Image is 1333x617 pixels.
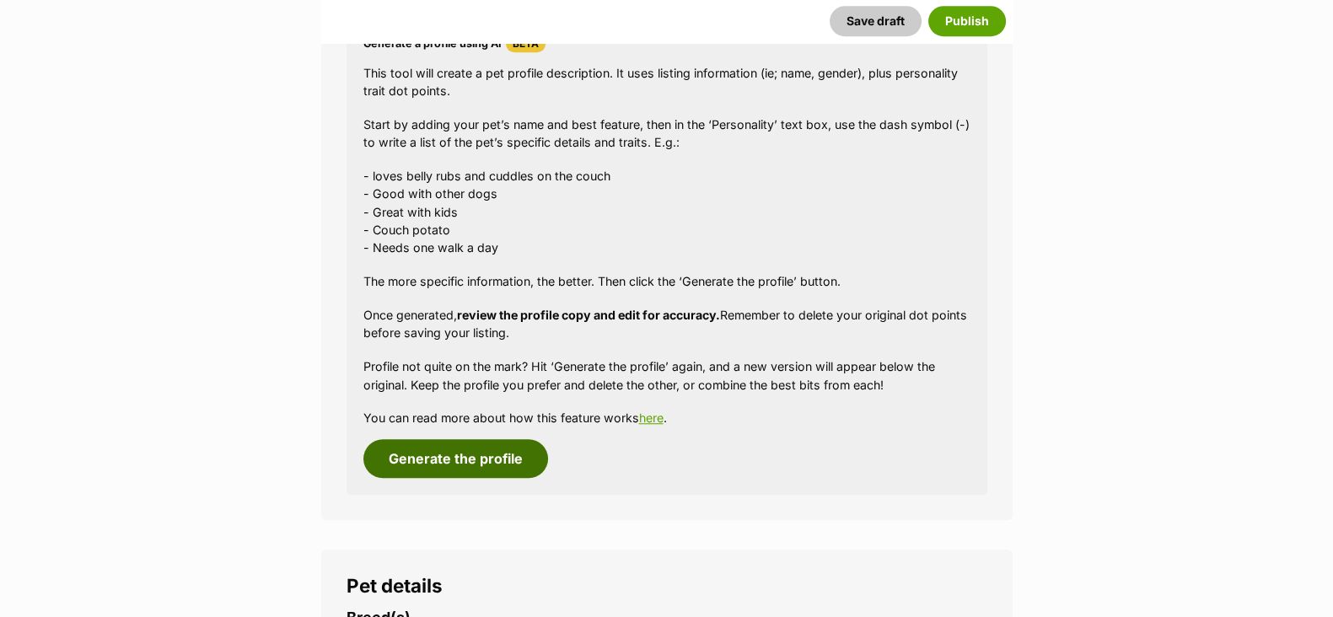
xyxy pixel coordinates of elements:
p: - loves belly rubs and cuddles on the couch - Good with other dogs - Great with kids - Couch pota... [363,167,970,257]
button: Save draft [830,6,922,36]
p: This tool will create a pet profile description. It uses listing information (ie; name, gender), ... [363,64,970,100]
p: Profile not quite on the mark? Hit ‘Generate the profile’ again, and a new version will appear be... [363,357,970,394]
a: here [639,410,664,425]
p: The more specific information, the better. Then click the ‘Generate the profile’ button. [363,272,970,290]
p: Once generated, Remember to delete your original dot points before saving your listing. [363,306,970,342]
span: Pet details [347,574,443,597]
button: Publish [928,6,1006,36]
strong: review the profile copy and edit for accuracy. [457,308,720,322]
button: Generate the profile [363,439,548,478]
h4: Generate a profile using AI [363,35,970,52]
p: Start by adding your pet’s name and best feature, then in the ‘Personality’ text box, use the das... [363,115,970,152]
span: Beta [506,35,546,52]
p: You can read more about how this feature works . [363,409,970,427]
